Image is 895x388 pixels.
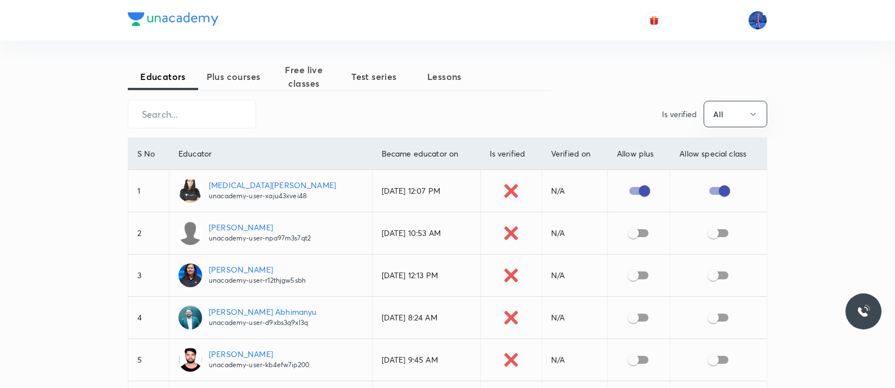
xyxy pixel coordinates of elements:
[128,255,169,297] td: 3
[645,11,663,29] button: avatar
[372,170,480,212] td: [DATE] 12:07 PM
[542,297,607,339] td: N/A
[128,339,169,381] td: 5
[128,70,198,83] span: Educators
[209,191,336,201] p: unacademy-user-xaju43xvei48
[542,170,607,212] td: N/A
[339,70,409,83] span: Test series
[178,306,363,329] a: [PERSON_NAME] Abhimanyuunacademy-user-d9xbs3q9xl3q
[209,179,336,191] p: [MEDICAL_DATA][PERSON_NAME]
[178,221,363,245] a: [PERSON_NAME]unacademy-user-npa97m3s7qt2
[372,255,480,297] td: [DATE] 12:13 PM
[209,233,311,243] p: unacademy-user-npa97m3s7qt2
[178,179,363,203] a: [MEDICAL_DATA][PERSON_NAME]unacademy-user-xaju43xvei48
[209,275,306,286] p: unacademy-user-r12thjgw5sbh
[268,63,339,90] span: Free live classes
[480,138,542,170] th: Is verified
[409,70,480,83] span: Lessons
[662,108,697,120] p: Is verified
[178,264,363,287] a: [PERSON_NAME]unacademy-user-r12thjgw5sbh
[542,212,607,255] td: N/A
[128,12,218,26] img: Company Logo
[198,70,268,83] span: Plus courses
[372,297,480,339] td: [DATE] 8:24 AM
[209,360,309,370] p: unacademy-user-kb4efw7ip200
[128,170,169,212] td: 1
[128,12,218,29] a: Company Logo
[372,138,480,170] th: Became educator on
[542,255,607,297] td: N/A
[542,339,607,381] td: N/A
[670,138,767,170] th: Allow special class
[209,306,316,318] p: [PERSON_NAME] Abhimanyu
[607,138,670,170] th: Allow plus
[372,339,480,381] td: [DATE] 9:45 AM
[857,305,870,318] img: ttu
[128,138,169,170] th: S No
[704,101,767,127] button: All
[649,15,659,25] img: avatar
[209,348,309,360] p: [PERSON_NAME]
[128,100,256,128] input: Search...
[542,138,607,170] th: Verified on
[209,318,316,328] p: unacademy-user-d9xbs3q9xl3q
[128,212,169,255] td: 2
[209,221,311,233] p: [PERSON_NAME]
[748,11,767,30] img: Mahesh Bhat
[209,264,306,275] p: [PERSON_NAME]
[372,212,480,255] td: [DATE] 10:53 AM
[128,297,169,339] td: 4
[169,138,372,170] th: Educator
[178,348,363,372] a: [PERSON_NAME]unacademy-user-kb4efw7ip200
